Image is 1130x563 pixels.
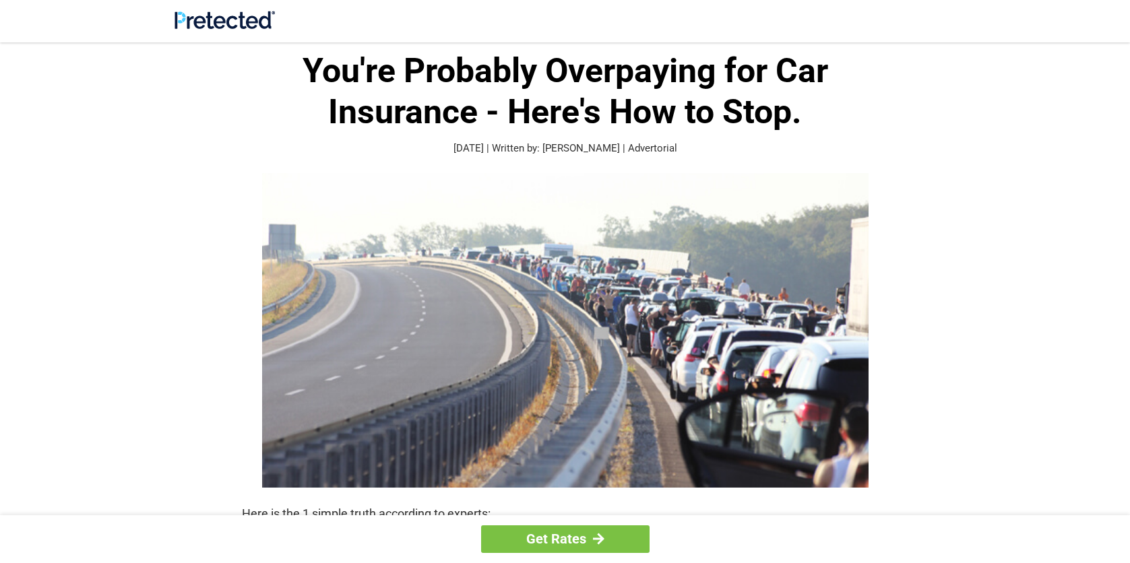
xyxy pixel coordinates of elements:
[175,19,275,32] a: Site Logo
[242,51,889,133] h1: You're Probably Overpaying for Car Insurance - Here's How to Stop.
[242,141,889,156] p: [DATE] | Written by: [PERSON_NAME] | Advertorial
[242,504,889,523] p: Here is the 1 simple truth according to experts:
[175,11,275,29] img: Site Logo
[481,525,650,553] a: Get Rates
